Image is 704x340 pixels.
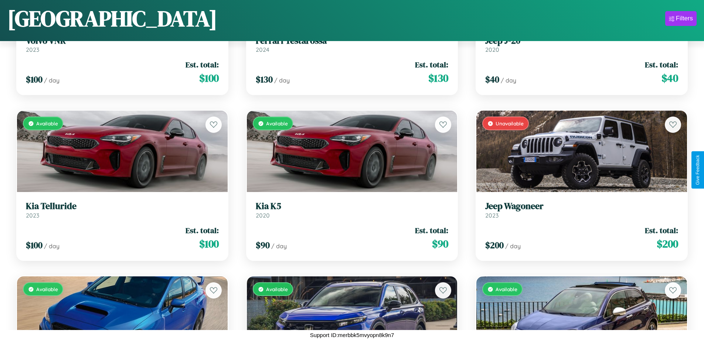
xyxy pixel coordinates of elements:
[485,201,678,212] h3: Jeep Wagoneer
[256,36,449,46] h3: Ferrari Testarossa
[485,36,678,46] h3: Jeep J-20
[274,77,290,84] span: / day
[657,236,678,251] span: $ 200
[26,36,219,46] h3: Volvo VNR
[199,71,219,85] span: $ 100
[505,242,521,250] span: / day
[256,46,269,53] span: 2024
[415,59,448,70] span: Est. total:
[496,120,524,127] span: Unavailable
[7,3,217,34] h1: [GEOGRAPHIC_DATA]
[496,286,517,292] span: Available
[26,46,39,53] span: 2023
[485,36,678,54] a: Jeep J-202020
[44,77,59,84] span: / day
[415,225,448,236] span: Est. total:
[26,239,42,251] span: $ 100
[256,239,270,251] span: $ 90
[645,225,678,236] span: Est. total:
[645,59,678,70] span: Est. total:
[26,73,42,85] span: $ 100
[256,212,270,219] span: 2020
[695,155,700,185] div: Give Feedback
[310,330,394,340] p: Support ID: merbbk5mvyopn8k9n7
[256,73,273,85] span: $ 130
[501,77,516,84] span: / day
[665,11,697,26] button: Filters
[676,15,693,22] div: Filters
[485,46,499,53] span: 2020
[26,201,219,212] h3: Kia Telluride
[485,201,678,219] a: Jeep Wagoneer2023
[266,286,288,292] span: Available
[186,59,219,70] span: Est. total:
[271,242,287,250] span: / day
[432,236,448,251] span: $ 90
[186,225,219,236] span: Est. total:
[26,36,219,54] a: Volvo VNR2023
[26,201,219,219] a: Kia Telluride2023
[428,71,448,85] span: $ 130
[485,212,499,219] span: 2023
[256,201,449,212] h3: Kia K5
[485,239,504,251] span: $ 200
[36,120,58,127] span: Available
[36,286,58,292] span: Available
[44,242,59,250] span: / day
[199,236,219,251] span: $ 100
[662,71,678,85] span: $ 40
[26,212,39,219] span: 2023
[485,73,499,85] span: $ 40
[256,201,449,219] a: Kia K52020
[266,120,288,127] span: Available
[256,36,449,54] a: Ferrari Testarossa2024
